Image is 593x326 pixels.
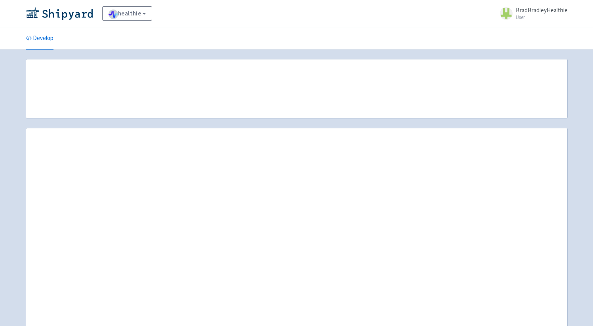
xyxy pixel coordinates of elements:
a: healthie [102,6,153,21]
img: Shipyard logo [26,7,93,20]
a: BradBradleyHealthie User [495,7,568,20]
small: User [516,15,568,20]
a: Develop [26,27,53,50]
span: BradBradleyHealthie [516,6,568,14]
